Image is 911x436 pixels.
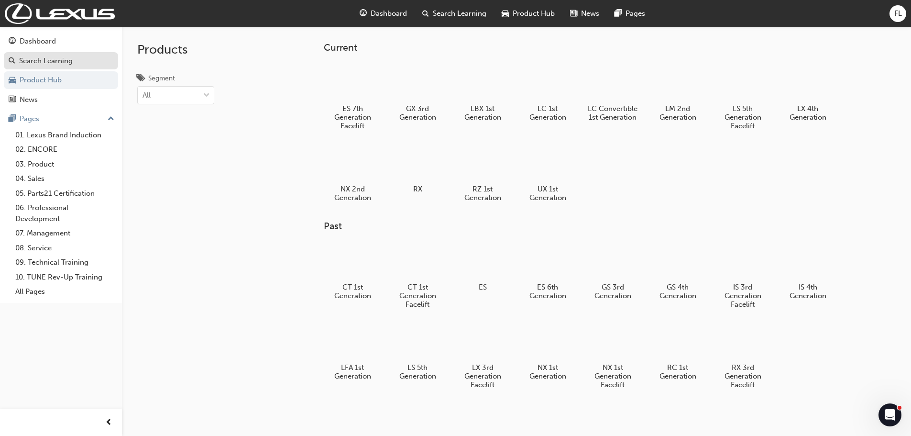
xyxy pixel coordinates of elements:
a: LS 5th Generation [389,320,446,384]
span: pages-icon [9,115,16,123]
a: CT 1st Generation [324,240,381,304]
span: FL [894,8,902,19]
h3: Current [324,42,867,53]
a: Dashboard [4,33,118,50]
a: NX 1st Generation [519,320,576,384]
span: pages-icon [615,8,622,20]
a: All Pages [11,284,118,299]
a: GS 3rd Generation [584,240,641,304]
a: LFA 1st Generation [324,320,381,384]
a: 09. Technical Training [11,255,118,270]
div: All [143,90,151,101]
a: CT 1st Generation Facelift [389,240,446,313]
a: LC Convertible 1st Generation [584,61,641,125]
h5: LX 4th Generation [783,104,833,122]
h5: GX 3rd Generation [393,104,443,122]
a: 05. Parts21 Certification [11,186,118,201]
iframe: Intercom live chat [878,403,901,426]
span: Product Hub [513,8,555,19]
h5: LS 5th Generation Facelift [718,104,768,130]
a: ES [454,240,511,295]
span: prev-icon [105,417,112,429]
h5: CT 1st Generation [328,283,378,300]
a: GX 3rd Generation [389,61,446,125]
a: RZ 1st Generation [454,141,511,205]
a: 03. Product [11,157,118,172]
a: 04. Sales [11,171,118,186]
a: LC 1st Generation [519,61,576,125]
h5: LFA 1st Generation [328,363,378,380]
span: guage-icon [9,37,16,46]
a: RX [389,141,446,197]
a: ES 7th Generation Facelift [324,61,381,134]
a: LX 4th Generation [779,61,836,125]
div: Dashboard [20,36,56,47]
span: Search Learning [433,8,486,19]
a: NX 1st Generation Facelift [584,320,641,393]
h5: RZ 1st Generation [458,185,508,202]
a: 06. Professional Development [11,201,118,226]
a: guage-iconDashboard [352,4,415,23]
h5: ES [458,283,508,291]
a: Search Learning [4,52,118,70]
span: car-icon [502,8,509,20]
a: car-iconProduct Hub [494,4,562,23]
h3: Past [324,221,867,232]
a: LS 5th Generation Facelift [714,61,771,134]
div: Search Learning [19,56,73,67]
h2: Products [137,42,214,57]
h5: GS 4th Generation [653,283,703,300]
h5: ES 7th Generation Facelift [328,104,378,130]
a: 08. Service [11,241,118,256]
img: Trak [5,3,115,24]
button: DashboardSearch LearningProduct HubNews [4,31,118,110]
a: NX 2nd Generation [324,141,381,205]
a: LBX 1st Generation [454,61,511,125]
a: RX 3rd Generation Facelift [714,320,771,393]
h5: UX 1st Generation [523,185,573,202]
h5: LC 1st Generation [523,104,573,122]
a: LX 3rd Generation Facelift [454,320,511,393]
h5: LX 3rd Generation Facelift [458,363,508,389]
h5: LM 2nd Generation [653,104,703,122]
span: down-icon [203,89,210,102]
h5: IS 3rd Generation Facelift [718,283,768,309]
span: car-icon [9,76,16,85]
div: Segment [148,74,175,83]
span: News [581,8,599,19]
h5: LC Convertible 1st Generation [588,104,638,122]
a: UX 1st Generation [519,141,576,205]
h5: LBX 1st Generation [458,104,508,122]
button: Pages [4,110,118,128]
button: FL [889,5,906,22]
a: search-iconSearch Learning [415,4,494,23]
span: news-icon [9,96,16,104]
a: Product Hub [4,71,118,89]
div: News [20,94,38,105]
a: 07. Management [11,226,118,241]
span: tags-icon [137,75,144,83]
h5: RX 3rd Generation Facelift [718,363,768,389]
a: IS 4th Generation [779,240,836,304]
span: news-icon [570,8,577,20]
span: search-icon [422,8,429,20]
h5: NX 1st Generation [523,363,573,380]
a: ES 6th Generation [519,240,576,304]
h5: IS 4th Generation [783,283,833,300]
span: Pages [626,8,645,19]
a: GS 4th Generation [649,240,706,304]
h5: LS 5th Generation [393,363,443,380]
span: up-icon [108,113,114,125]
h5: GS 3rd Generation [588,283,638,300]
h5: ES 6th Generation [523,283,573,300]
div: Pages [20,113,39,124]
a: News [4,91,118,109]
h5: CT 1st Generation Facelift [393,283,443,309]
a: news-iconNews [562,4,607,23]
span: guage-icon [360,8,367,20]
a: 01. Lexus Brand Induction [11,128,118,143]
span: Dashboard [371,8,407,19]
a: 10. TUNE Rev-Up Training [11,270,118,285]
h5: NX 2nd Generation [328,185,378,202]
